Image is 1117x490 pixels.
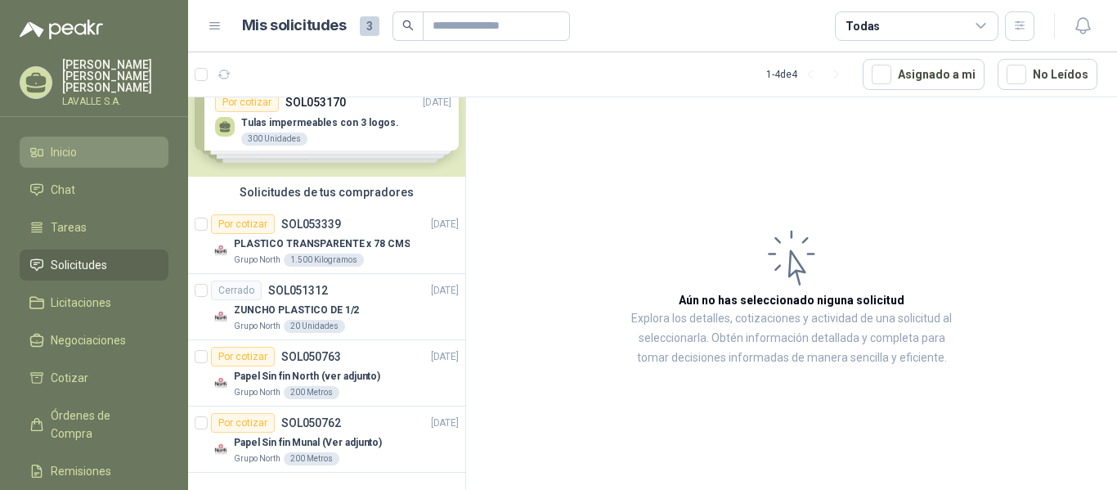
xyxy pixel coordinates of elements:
[51,294,111,312] span: Licitaciones
[242,14,347,38] h1: Mis solicitudes
[284,254,364,267] div: 1.500 Kilogramos
[234,320,280,333] p: Grupo North
[431,416,459,431] p: [DATE]
[281,218,341,230] p: SOL053339
[679,291,904,309] h3: Aún no has seleccionado niguna solicitud
[431,217,459,232] p: [DATE]
[211,373,231,393] img: Company Logo
[284,320,345,333] div: 20 Unidades
[188,208,465,274] a: Por cotizarSOL053339[DATE] Company LogoPLASTICO TRANSPARENTE x 78 CMSGrupo North1.500 Kilogramos
[360,16,379,36] span: 3
[51,256,107,274] span: Solicitudes
[51,143,77,161] span: Inicio
[62,59,168,93] p: [PERSON_NAME] [PERSON_NAME] [PERSON_NAME]
[20,137,168,168] a: Inicio
[51,462,111,480] span: Remisiones
[188,274,465,340] a: CerradoSOL051312[DATE] Company LogoZUNCHO PLASTICO DE 1/2Grupo North20 Unidades
[234,386,280,399] p: Grupo North
[431,349,459,365] p: [DATE]
[211,281,262,300] div: Cerrado
[20,212,168,243] a: Tareas
[211,413,275,433] div: Por cotizar
[62,97,168,106] p: LAVALLE S.A.
[766,61,850,88] div: 1 - 4 de 4
[51,407,153,443] span: Órdenes de Compra
[630,309,953,368] p: Explora los detalles, cotizaciones y actividad de una solicitud al seleccionarla. Obtén informaci...
[234,254,280,267] p: Grupo North
[20,456,168,487] a: Remisiones
[211,439,231,459] img: Company Logo
[20,362,168,393] a: Cotizar
[211,241,231,260] img: Company Logo
[20,20,103,39] img: Logo peakr
[846,17,880,35] div: Todas
[51,331,126,349] span: Negociaciones
[281,351,341,362] p: SOL050763
[863,59,985,90] button: Asignado a mi
[268,285,328,296] p: SOL051312
[51,218,87,236] span: Tareas
[998,59,1097,90] button: No Leídos
[188,407,465,473] a: Por cotizarSOL050762[DATE] Company LogoPapel Sin fin Munal (Ver adjunto)Grupo North200 Metros
[188,177,465,208] div: Solicitudes de tus compradores
[20,287,168,318] a: Licitaciones
[211,347,275,366] div: Por cotizar
[188,340,465,407] a: Por cotizarSOL050763[DATE] Company LogoPapel Sin fin North (ver adjunto)Grupo North200 Metros
[234,303,359,318] p: ZUNCHO PLASTICO DE 1/2
[402,20,414,31] span: search
[211,214,275,234] div: Por cotizar
[20,400,168,449] a: Órdenes de Compra
[188,58,465,177] div: Solicitudes de nuevos compradoresPor cotizarSOL053170[DATE] Tulas impermeables con 3 logos.300 Un...
[234,452,280,465] p: Grupo North
[51,369,88,387] span: Cotizar
[431,283,459,299] p: [DATE]
[234,435,382,451] p: Papel Sin fin Munal (Ver adjunto)
[284,452,339,465] div: 200 Metros
[20,325,168,356] a: Negociaciones
[20,174,168,205] a: Chat
[51,181,75,199] span: Chat
[284,386,339,399] div: 200 Metros
[20,249,168,281] a: Solicitudes
[281,417,341,429] p: SOL050762
[211,307,231,326] img: Company Logo
[234,236,410,252] p: PLASTICO TRANSPARENTE x 78 CMS
[234,369,380,384] p: Papel Sin fin North (ver adjunto)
